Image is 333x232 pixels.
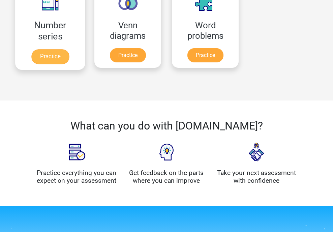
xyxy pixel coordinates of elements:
img: Assessment [60,135,93,169]
h4: Take your next assessment with confidence [216,169,296,184]
h4: Practice everything you can expect on your assessment [37,169,117,184]
a: Practice [110,48,146,62]
a: Practice [187,48,223,62]
img: Interview [240,135,273,169]
a: Practice [31,49,69,64]
h2: What can you do with [DOMAIN_NAME]? [37,119,296,132]
h4: Get feedback on the parts where you can improve [127,169,207,184]
img: Feedback [150,135,183,169]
